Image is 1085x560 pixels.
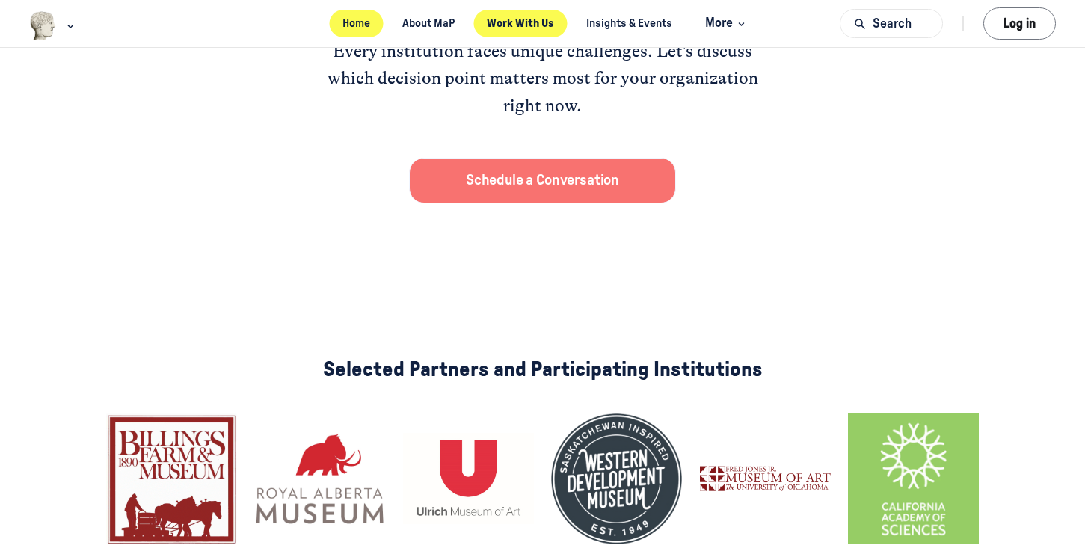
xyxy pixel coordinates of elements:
[705,13,749,34] span: More
[29,10,78,42] button: Museums as Progress logo
[330,10,384,37] a: Home
[1,68,43,85] span: Name
[1,162,462,197] input: Enter email
[1,88,462,123] input: Enter name
[311,38,775,119] p: Every institution faces unique challenges. Let's discuss which decision point matters most for yo...
[574,10,686,37] a: Insights & Events
[1,215,462,249] button: Send Me the Newsletter
[29,11,57,40] img: Museums as Progress logo
[90,357,995,382] p: Selected Partners and Participating Institutions
[474,10,568,37] a: Work With Us
[390,10,468,37] a: About MaP
[1,143,42,160] span: Email
[983,7,1056,40] button: Log in
[409,158,676,203] a: Schedule a Conversation
[840,9,943,38] button: Search
[466,167,619,195] p: Schedule a Conversation
[692,10,755,37] button: More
